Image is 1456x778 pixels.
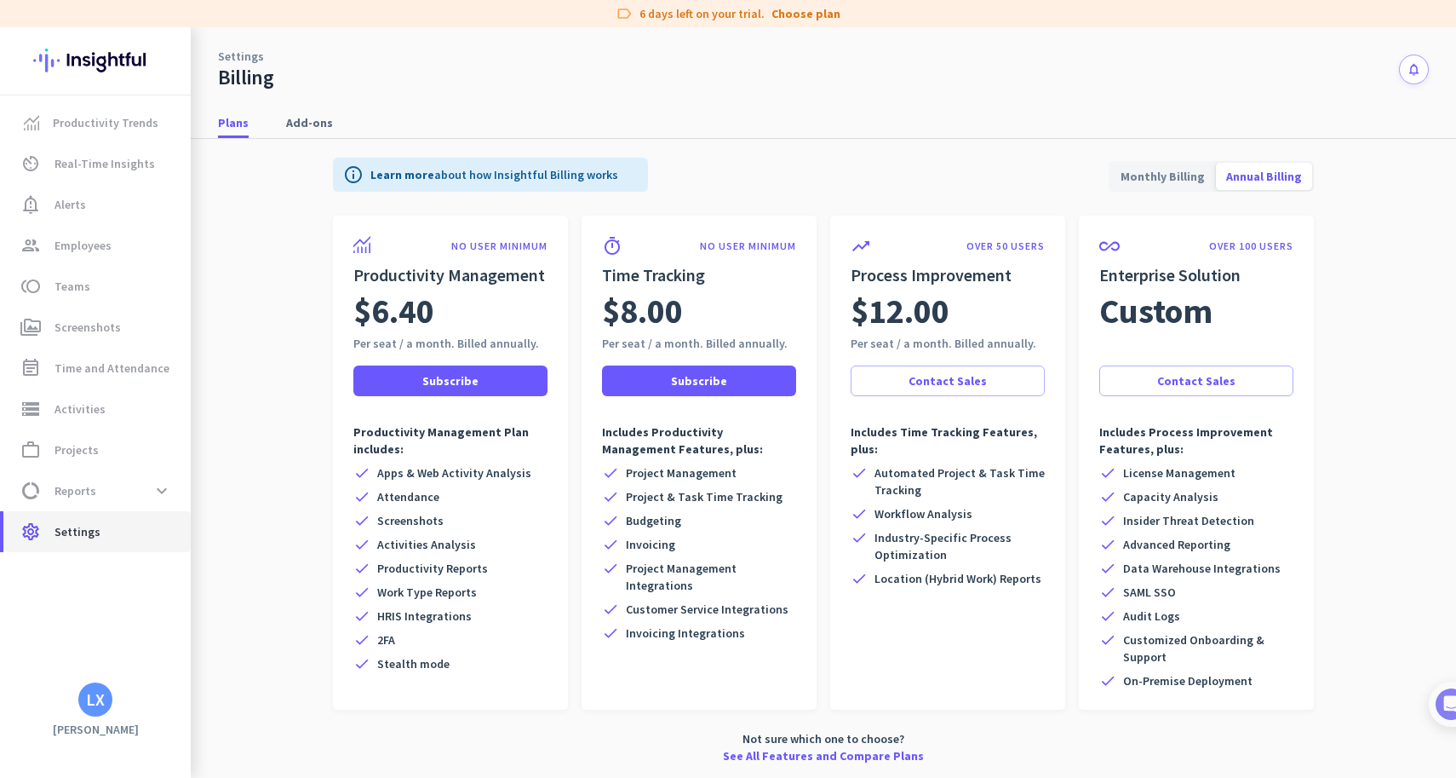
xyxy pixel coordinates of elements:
p: OVER 50 USERS [966,239,1045,253]
a: Learn more [370,167,434,182]
a: perm_mediaScreenshots [3,307,191,348]
h2: Productivity Management [353,263,547,287]
i: check [353,464,370,481]
p: NO USER MINIMUM [700,239,796,253]
div: Billing [218,65,274,90]
span: Contact Sales [1157,372,1235,389]
span: Apps & Web Activity Analysis [377,464,531,481]
h2: Enterprise Solution [1099,263,1293,287]
img: Insightful logo [33,27,158,94]
i: check [1099,512,1116,529]
span: Attendance [377,488,439,505]
i: check [602,625,619,642]
i: check [1099,584,1116,601]
i: check [602,512,619,529]
i: check [353,488,370,505]
i: check [602,560,619,577]
i: timer [602,236,622,256]
a: data_usageReportsexpand_more [3,470,191,511]
i: info [343,164,364,185]
span: 2FA [377,631,395,648]
i: av_timer [20,153,41,174]
button: notifications [1399,55,1429,84]
i: check [1099,631,1116,648]
a: work_outlineProjects [3,429,191,470]
i: check [353,631,370,648]
span: SAML SSO [1123,584,1176,601]
span: $6.40 [353,287,434,335]
span: Budgeting [626,512,681,529]
span: Alerts [54,194,86,215]
i: check [353,655,370,672]
i: check [602,464,619,481]
span: Contact Sales [909,372,987,389]
span: Productivity Reports [377,560,488,577]
span: Customized Onboarding & Support [1123,631,1293,666]
button: Subscribe [353,366,547,396]
i: work_outline [20,440,41,460]
img: menu-item [24,115,39,130]
i: label [616,5,633,22]
a: Settings [218,48,264,65]
i: all_inclusive [1099,236,1120,256]
p: about how Insightful Billing works [370,166,618,183]
i: perm_media [20,317,41,337]
a: tollTeams [3,266,191,307]
span: Audit Logs [1123,608,1180,625]
a: av_timerReal-Time Insights [3,143,191,184]
span: HRIS Integrations [377,608,472,625]
span: $12.00 [851,287,949,335]
span: Insider Threat Detection [1123,512,1254,529]
span: License Management [1123,464,1235,481]
i: notification_important [20,194,41,215]
span: $8.00 [602,287,683,335]
a: groupEmployees [3,225,191,266]
span: Invoicing [626,536,675,553]
i: check [353,536,370,553]
div: Per seat / a month. Billed annually. [602,335,796,352]
p: Productivity Management Plan includes: [353,424,547,458]
i: data_usage [20,481,41,501]
i: check [851,505,868,522]
i: check [602,536,619,553]
i: settings [20,522,41,542]
p: NO USER MINIMUM [451,239,547,253]
i: check [353,608,370,625]
span: Capacity Analysis [1123,488,1218,505]
span: Add-ons [286,114,333,131]
span: Screenshots [54,317,121,337]
i: check [353,512,370,529]
p: Includes Process Improvement Features, plus: [1099,424,1293,458]
span: Custom [1099,287,1212,335]
button: Contact Sales [1099,366,1293,396]
span: Real-Time Insights [54,153,155,174]
span: Data Warehouse Integrations [1123,560,1281,577]
i: check [353,584,370,601]
span: Time and Attendance [54,358,169,378]
button: expand_more [146,475,177,506]
i: check [1099,488,1116,505]
span: On-Premise Deployment [1123,672,1253,689]
img: product-icon [353,236,370,253]
button: Subscribe [602,366,796,396]
p: Includes Productivity Management Features, plus: [602,424,796,458]
span: Project Management [626,464,737,481]
i: check [1099,560,1116,577]
span: Settings [54,522,100,542]
span: Teams [54,276,90,297]
i: toll [20,276,41,297]
a: See All Features and Compare Plans [723,747,924,764]
span: Workflow Analysis [874,505,972,522]
i: check [851,464,868,481]
div: LX [86,691,105,708]
span: Automated Project & Task Time Tracking [874,464,1045,498]
span: Subscribe [671,372,727,389]
span: Location (Hybrid Work) Reports [874,570,1041,587]
i: check [353,560,370,577]
i: notifications [1407,62,1421,77]
a: settingsSettings [3,511,191,552]
span: Productivity Trends [53,112,158,133]
button: Contact Sales [851,366,1045,396]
